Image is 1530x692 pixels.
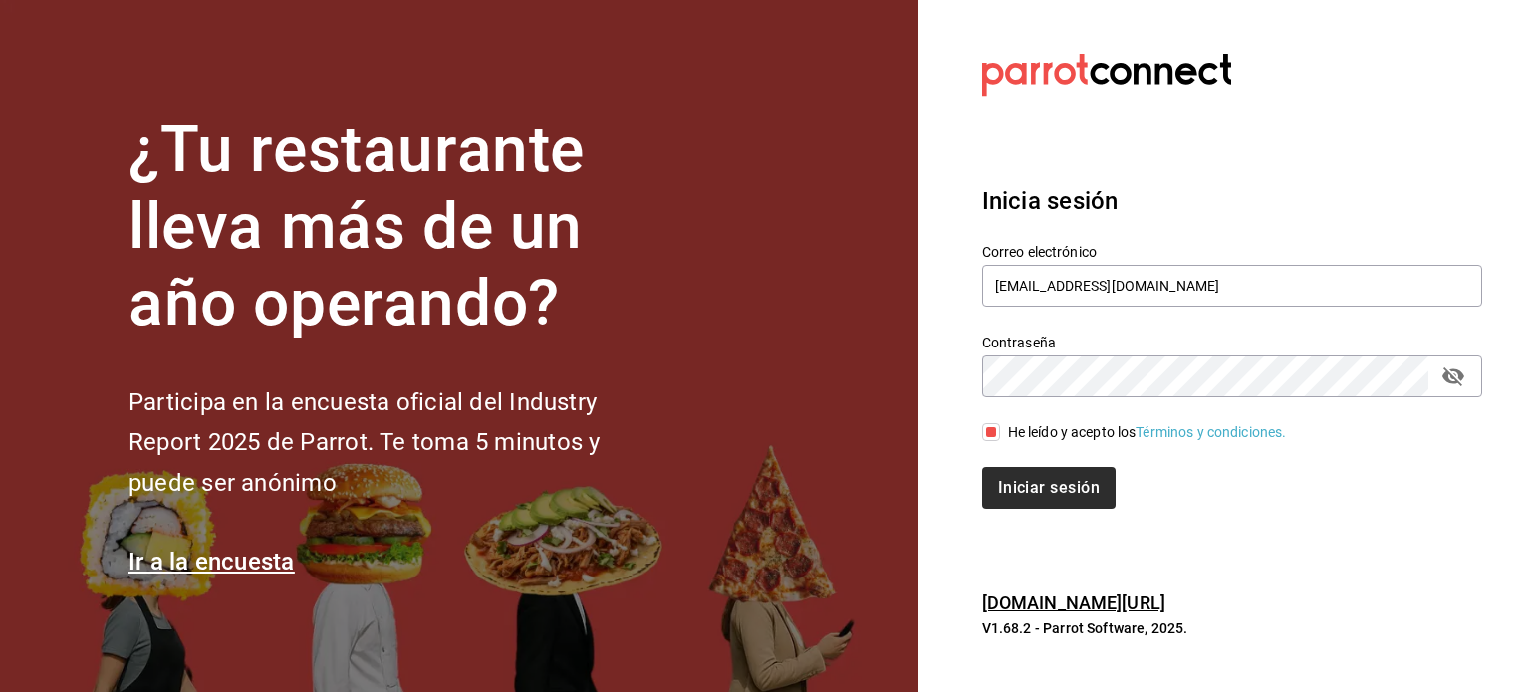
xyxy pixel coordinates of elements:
[982,336,1482,349] label: Contraseña
[1136,424,1286,440] a: Términos y condiciones.
[128,548,295,576] a: Ir a la encuesta
[982,245,1482,259] label: Correo electrónico
[1008,422,1287,443] div: He leído y acepto los
[982,618,1482,638] p: V1.68.2 - Parrot Software, 2025.
[982,183,1482,219] h3: Inicia sesión
[128,382,666,504] h2: Participa en la encuesta oficial del Industry Report 2025 de Parrot. Te toma 5 minutos y puede se...
[1436,359,1470,393] button: passwordField
[982,467,1116,509] button: Iniciar sesión
[982,265,1482,307] input: Ingresa tu correo electrónico
[128,113,666,342] h1: ¿Tu restaurante lleva más de un año operando?
[982,592,1165,613] a: [DOMAIN_NAME][URL]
